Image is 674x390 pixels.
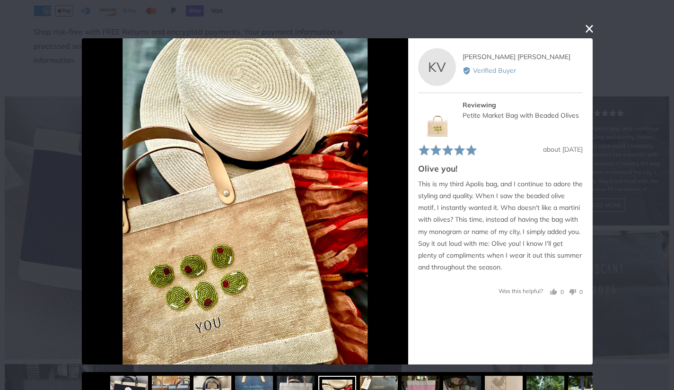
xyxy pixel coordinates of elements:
[462,110,582,121] div: Petite Market Bag with Beaded Olives
[462,100,582,110] div: Reviewing
[499,288,543,295] span: Was this helpful?
[123,38,368,364] img: Customer image
[462,66,582,76] div: Verified Buyer
[418,100,456,138] img: Petite Market Bag with Beaded Olives
[565,287,583,296] button: No
[584,23,595,35] button: close this modal window
[543,145,583,154] span: about [DATE]
[418,178,583,274] p: This is my third Apolis bag, and I continue to adore the styling and quality. When I saw the bead...
[462,52,570,61] span: [PERSON_NAME] [PERSON_NAME]
[418,163,583,174] h2: Olive you!
[418,48,456,86] div: KV
[550,287,564,296] button: Yes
